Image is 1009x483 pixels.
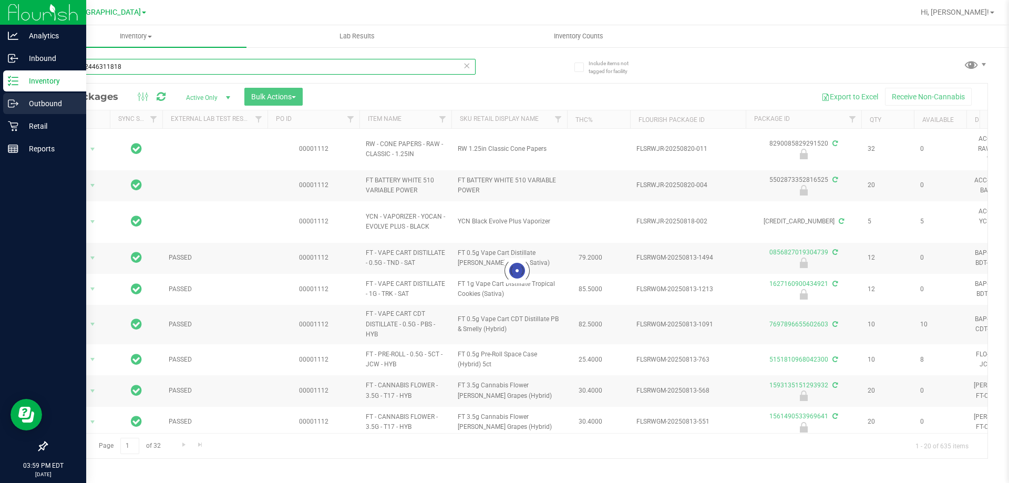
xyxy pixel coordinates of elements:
inline-svg: Reports [8,143,18,154]
p: [DATE] [5,470,81,478]
p: Inventory [18,75,81,87]
p: Inbound [18,52,81,65]
p: Outbound [18,97,81,110]
span: Clear [463,59,470,73]
inline-svg: Inbound [8,53,18,64]
span: Include items not tagged for facility [589,59,641,75]
inline-svg: Analytics [8,30,18,41]
a: Lab Results [246,25,468,47]
p: 03:59 PM EDT [5,461,81,470]
span: Lab Results [325,32,389,41]
span: Hi, [PERSON_NAME]! [921,8,989,16]
iframe: Resource center [11,399,42,430]
inline-svg: Outbound [8,98,18,109]
inline-svg: Inventory [8,76,18,86]
a: Inventory Counts [468,25,689,47]
p: Analytics [18,29,81,42]
span: Inventory [25,32,246,41]
a: Inventory [25,25,246,47]
input: Search Package ID, Item Name, SKU, Lot or Part Number... [46,59,476,75]
p: Reports [18,142,81,155]
inline-svg: Retail [8,121,18,131]
p: Retail [18,120,81,132]
span: Inventory Counts [540,32,617,41]
span: [GEOGRAPHIC_DATA] [69,8,141,17]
